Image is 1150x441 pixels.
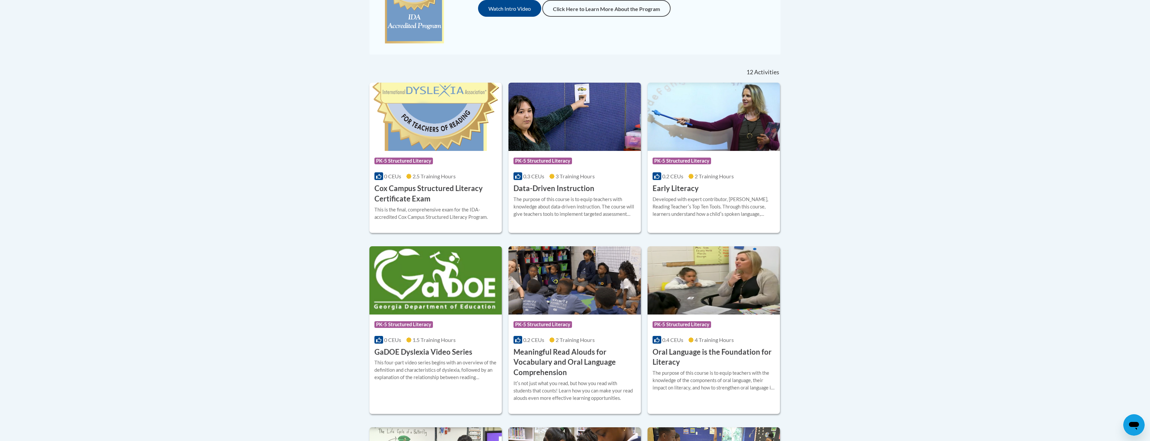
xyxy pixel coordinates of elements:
[513,196,636,218] div: The purpose of this course is to equip teachers with knowledge about data-driven instruction. The...
[384,337,401,343] span: 0 CEUs
[653,196,775,218] div: Developed with expert contributor, [PERSON_NAME], Reading Teacherʹs Top Ten Tools. Through this c...
[653,369,775,391] div: The purpose of this course is to equip teachers with the knowledge of the components of oral lang...
[508,246,641,414] a: Course LogoPK-5 Structured Literacy0.2 CEUs2 Training Hours Meaningful Read Alouds for Vocabulary...
[369,83,502,151] img: Course Logo
[648,83,780,233] a: Course LogoPK-5 Structured Literacy0.2 CEUs2 Training Hours Early LiteracyDeveloped with expert c...
[653,183,699,194] h3: Early Literacy
[374,347,472,357] h3: GaDOE Dyslexia Video Series
[523,173,544,179] span: 0.3 CEUs
[653,321,711,328] span: PK-5 Structured Literacy
[508,83,641,233] a: Course LogoPK-5 Structured Literacy0.3 CEUs3 Training Hours Data-Driven InstructionThe purpose of...
[653,347,775,368] h3: Oral Language is the Foundation for Literacy
[662,337,683,343] span: 0.4 CEUs
[523,337,544,343] span: 0.2 CEUs
[695,337,734,343] span: 4 Training Hours
[369,83,502,233] a: Course LogoPK-5 Structured Literacy0 CEUs2.5 Training Hours Cox Campus Structured Literacy Certif...
[413,337,456,343] span: 1.5 Training Hours
[369,246,502,315] img: Course Logo
[1123,414,1145,436] iframe: Button to launch messaging window
[556,337,595,343] span: 2 Training Hours
[374,158,433,164] span: PK-5 Structured Literacy
[648,83,780,151] img: Course Logo
[384,173,401,179] span: 0 CEUs
[695,173,734,179] span: 2 Training Hours
[374,206,497,221] div: This is the final, comprehensive exam for the IDA-accredited Cox Campus Structured Literacy Program.
[662,173,683,179] span: 0.2 CEUs
[413,173,456,179] span: 2.5 Training Hours
[648,246,780,315] img: Course Logo
[369,246,502,414] a: Course LogoPK-5 Structured Literacy0 CEUs1.5 Training Hours GaDOE Dyslexia Video SeriesThis four-...
[746,69,753,76] span: 12
[513,380,636,402] div: Itʹs not just what you read, but how you read with students that counts! Learn how you can make y...
[513,158,572,164] span: PK-5 Structured Literacy
[374,183,497,204] h3: Cox Campus Structured Literacy Certificate Exam
[513,347,636,378] h3: Meaningful Read Alouds for Vocabulary and Oral Language Comprehension
[374,359,497,381] div: This four-part video series begins with an overview of the definition and characteristics of dysl...
[556,173,595,179] span: 3 Training Hours
[374,321,433,328] span: PK-5 Structured Literacy
[648,246,780,414] a: Course LogoPK-5 Structured Literacy0.4 CEUs4 Training Hours Oral Language is the Foundation for L...
[508,246,641,315] img: Course Logo
[513,183,594,194] h3: Data-Driven Instruction
[508,83,641,151] img: Course Logo
[513,321,572,328] span: PK-5 Structured Literacy
[754,69,779,76] span: Activities
[653,158,711,164] span: PK-5 Structured Literacy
